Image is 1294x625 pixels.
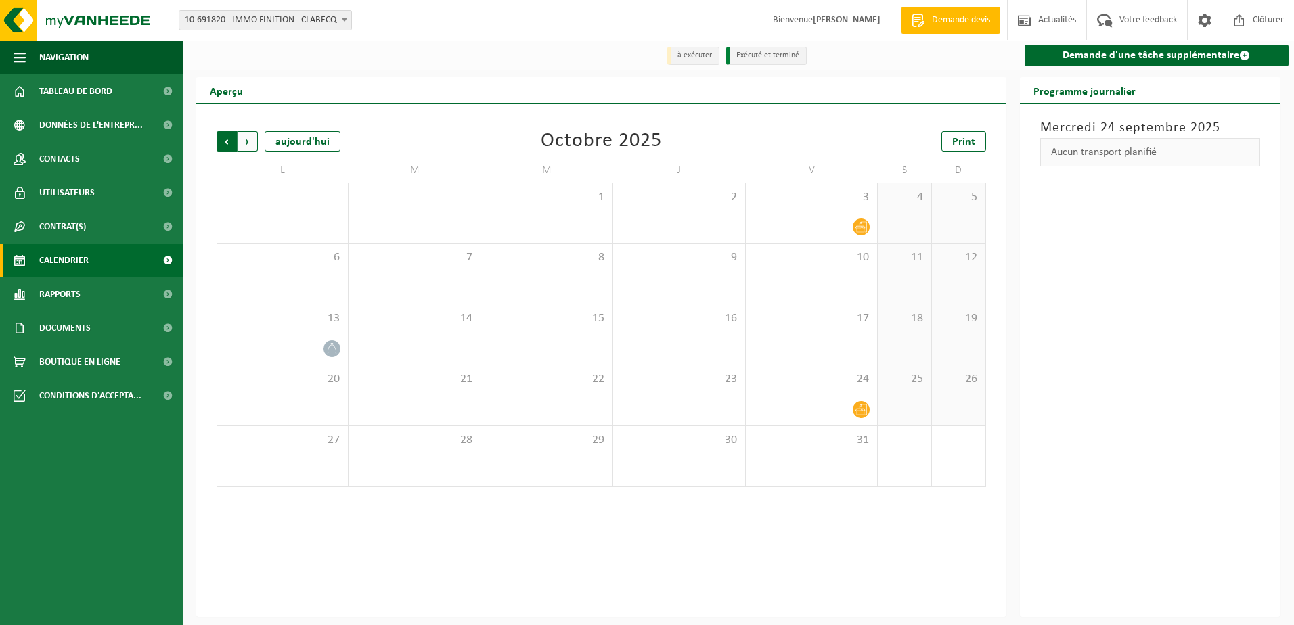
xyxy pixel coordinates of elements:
[39,345,120,379] span: Boutique en ligne
[952,137,975,147] span: Print
[39,244,89,277] span: Calendrier
[746,158,878,183] td: V
[885,311,924,326] span: 18
[1020,77,1149,103] h2: Programme journalier
[488,250,606,265] span: 8
[620,372,738,387] span: 23
[196,77,256,103] h2: Aperçu
[941,131,986,152] a: Print
[488,190,606,205] span: 1
[355,433,473,448] span: 28
[265,131,340,152] div: aujourd'hui
[667,47,719,65] li: à exécuter
[39,277,81,311] span: Rapports
[1040,118,1261,138] h3: Mercredi 24 septembre 2025
[1040,138,1261,166] div: Aucun transport planifié
[932,158,986,183] td: D
[349,158,481,183] td: M
[217,131,237,152] span: Précédent
[39,142,80,176] span: Contacts
[813,15,880,25] strong: [PERSON_NAME]
[1025,45,1289,66] a: Demande d'une tâche supplémentaire
[488,372,606,387] span: 22
[39,379,141,413] span: Conditions d'accepta...
[939,190,979,205] span: 5
[939,311,979,326] span: 19
[939,372,979,387] span: 26
[224,372,341,387] span: 20
[488,311,606,326] span: 15
[885,250,924,265] span: 11
[179,11,351,30] span: 10-691820 - IMMO FINITION - CLABECQ
[929,14,994,27] span: Demande devis
[179,10,352,30] span: 10-691820 - IMMO FINITION - CLABECQ
[901,7,1000,34] a: Demande devis
[224,311,341,326] span: 13
[620,250,738,265] span: 9
[217,158,349,183] td: L
[753,311,870,326] span: 17
[885,372,924,387] span: 25
[620,433,738,448] span: 30
[541,131,662,152] div: Octobre 2025
[939,250,979,265] span: 12
[39,108,143,142] span: Données de l'entrepr...
[726,47,807,65] li: Exécuté et terminé
[238,131,258,152] span: Suivant
[355,311,473,326] span: 14
[355,250,473,265] span: 7
[885,190,924,205] span: 4
[224,433,341,448] span: 27
[620,311,738,326] span: 16
[39,210,86,244] span: Contrat(s)
[878,158,932,183] td: S
[753,250,870,265] span: 10
[39,41,89,74] span: Navigation
[753,190,870,205] span: 3
[39,311,91,345] span: Documents
[753,433,870,448] span: 31
[620,190,738,205] span: 2
[481,158,613,183] td: M
[224,250,341,265] span: 6
[355,372,473,387] span: 21
[753,372,870,387] span: 24
[39,176,95,210] span: Utilisateurs
[39,74,112,108] span: Tableau de bord
[613,158,745,183] td: J
[488,433,606,448] span: 29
